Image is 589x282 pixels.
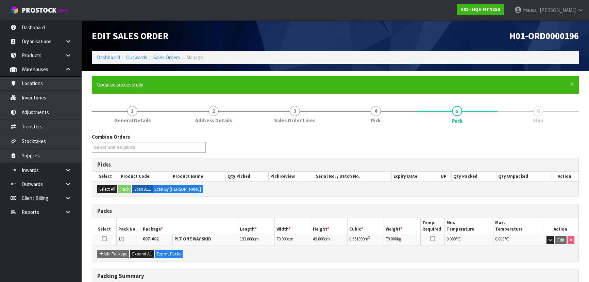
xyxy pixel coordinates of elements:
span: 3 [290,106,300,116]
h3: Picks [97,161,573,168]
strong: 007-002 [143,236,159,242]
span: 4 [371,106,381,116]
button: Select All [97,185,117,193]
th: Product Code [119,172,171,181]
td: cm [238,234,274,246]
span: 1 [127,106,137,116]
td: ℃ [493,234,542,246]
a: Dashboard [97,54,120,61]
label: Scan ALL [132,185,153,193]
span: General Details [114,117,151,124]
td: ℃ [445,234,493,246]
strong: PLT ONE WAY SKID [174,236,211,242]
td: m [348,234,384,246]
th: Package [141,218,238,234]
button: Expand All [130,250,154,258]
span: H01-ORD0000196 [509,30,579,42]
sup: 3 [368,235,370,240]
a: Sales Orders [153,54,180,61]
span: Pick [371,117,381,124]
button: Pack [118,185,131,193]
th: Qty Packed [451,172,496,181]
label: Combine Orders [92,133,130,140]
th: Serial No. / Batch No. [314,172,392,181]
td: kg [384,234,420,246]
button: Add Package [97,250,129,258]
th: Weight [384,218,420,234]
th: Min. Temperature [445,218,493,234]
span: Mausali [523,7,539,13]
span: Sales Order Lines [274,117,315,124]
th: Action [551,172,578,181]
span: [PERSON_NAME] [540,7,576,13]
th: Temp. Required [420,218,445,234]
th: Length [238,218,274,234]
img: cube-alt.png [10,6,19,14]
span: 0.000 [495,236,504,242]
span: Expand All [132,251,152,257]
span: × [570,79,574,89]
th: Pack No. [117,218,141,234]
td: cm [274,234,311,246]
th: Max. Temperature [493,218,542,234]
th: Qty Unpacked [497,172,551,181]
span: Edit Sales Order [92,30,168,42]
th: Cubic [348,218,384,234]
button: Export Packs [155,250,183,258]
span: 6 [533,106,543,116]
a: Outwards [126,54,147,61]
span: 1/1 [118,236,124,242]
small: WMS [58,7,68,14]
th: Select [92,218,117,234]
span: 49.000 [313,236,324,242]
span: Address Details [195,117,232,124]
th: Height [311,218,347,234]
a: H01 - HQH FITNESS [457,4,504,15]
th: Pick Review [269,172,314,181]
span: 5 [452,106,462,116]
span: 193.000 [240,236,253,242]
span: ProStock [22,6,56,15]
th: UP [436,172,451,181]
th: Action [542,218,578,234]
span: Manage [186,54,203,61]
th: Product Name [171,172,226,181]
th: Qty Picked [226,172,269,181]
td: cm [311,234,347,246]
span: 70.000 [276,236,288,242]
label: Scan By [PERSON_NAME] [152,185,203,193]
span: 0.000 [447,236,456,242]
button: Edit [555,236,567,244]
th: Expiry Date [391,172,436,181]
th: Width [274,218,311,234]
span: 79.000 [386,236,397,242]
span: Pack [452,117,462,124]
span: 0.661990 [349,236,365,242]
h3: Packing Summary [97,273,573,279]
span: Updated successfully [97,81,143,88]
span: Ship [533,117,543,124]
h3: Packs [97,208,573,214]
th: Select [92,172,119,181]
span: 2 [208,106,219,116]
strong: H01 - HQH FITNESS [460,6,500,12]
